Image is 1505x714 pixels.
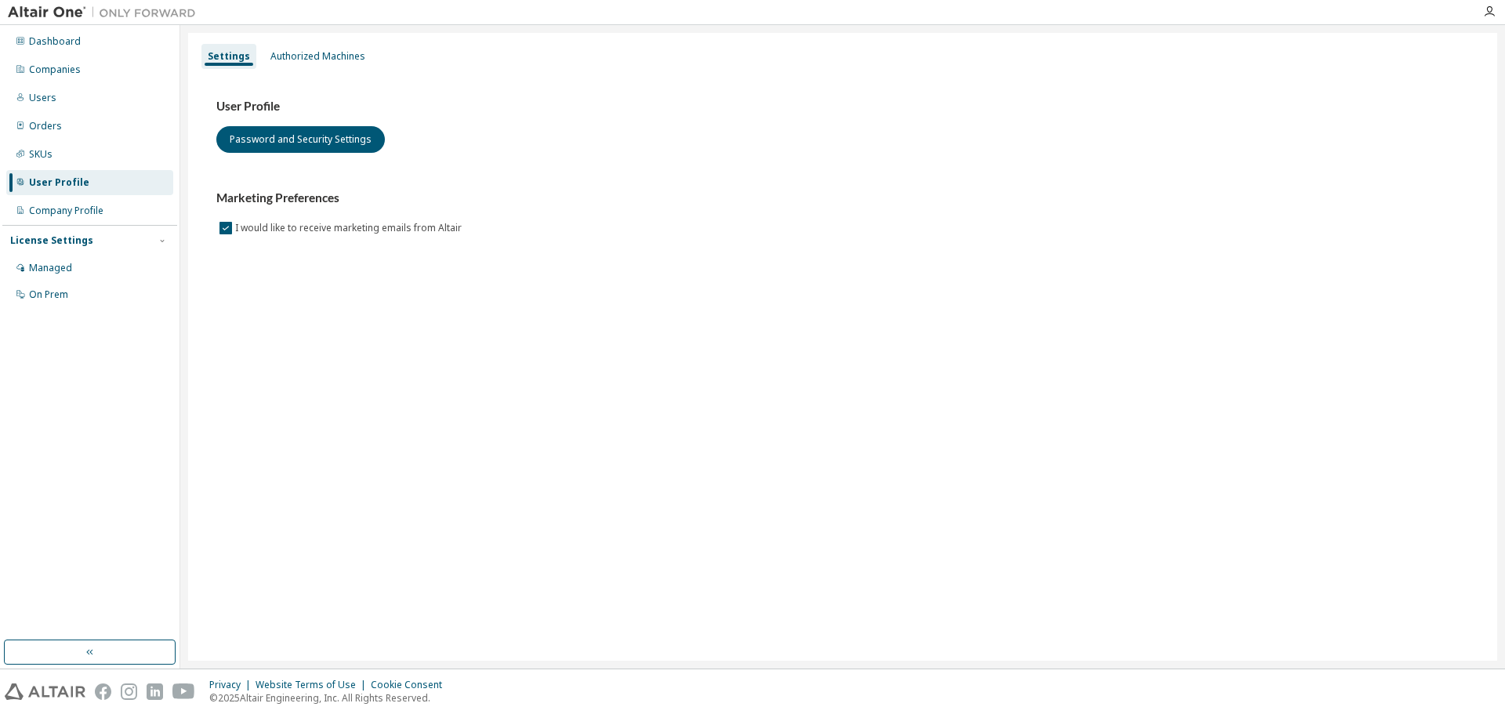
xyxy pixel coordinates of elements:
[95,683,111,700] img: facebook.svg
[172,683,195,700] img: youtube.svg
[216,190,1469,206] h3: Marketing Preferences
[209,691,451,705] p: © 2025 Altair Engineering, Inc. All Rights Reserved.
[29,120,62,132] div: Orders
[216,99,1469,114] h3: User Profile
[29,262,72,274] div: Managed
[8,5,204,20] img: Altair One
[209,679,256,691] div: Privacy
[270,50,365,63] div: Authorized Machines
[216,126,385,153] button: Password and Security Settings
[29,35,81,48] div: Dashboard
[235,219,465,237] label: I would like to receive marketing emails from Altair
[371,679,451,691] div: Cookie Consent
[29,148,53,161] div: SKUs
[147,683,163,700] img: linkedin.svg
[29,63,81,76] div: Companies
[29,288,68,301] div: On Prem
[121,683,137,700] img: instagram.svg
[10,234,93,247] div: License Settings
[29,92,56,104] div: Users
[208,50,250,63] div: Settings
[5,683,85,700] img: altair_logo.svg
[256,679,371,691] div: Website Terms of Use
[29,205,103,217] div: Company Profile
[29,176,89,189] div: User Profile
